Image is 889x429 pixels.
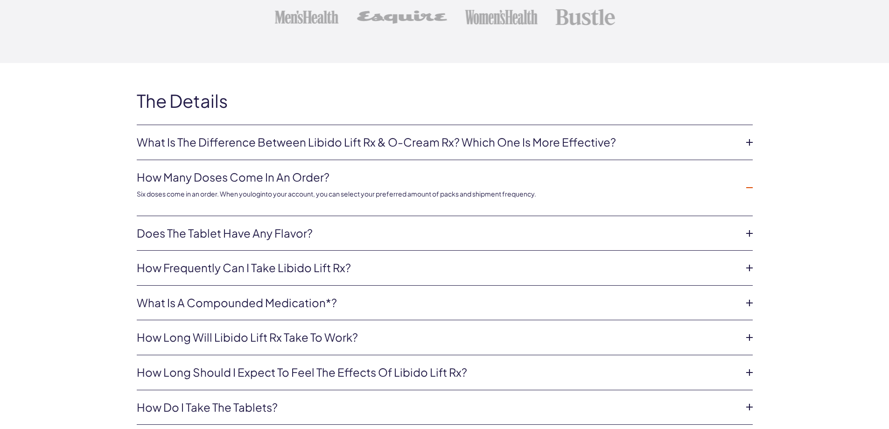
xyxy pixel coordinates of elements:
[137,365,738,380] a: How long should I expect to feel the effects of Libido Lift Rx?
[137,330,738,345] a: How long will Libido Lift Rx take to work?
[137,400,738,415] a: How do I take the tablets?
[137,190,738,199] p: Six doses come in an order. When you to your account, you can select your preferred amount of pac...
[251,190,266,198] a: login
[137,134,738,150] a: What is the difference between Libido Lift Rx & O-Cream Rx? Which one is more effective?
[137,225,738,241] a: Does the tablet have any flavor?
[137,169,738,185] a: How many doses come in an order?
[137,260,738,276] a: How frequently can I take Libido Lift Rx?
[137,295,738,311] a: What is a compounded medication*?
[137,91,753,111] h2: The Details
[555,8,615,26] img: Bustle logo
